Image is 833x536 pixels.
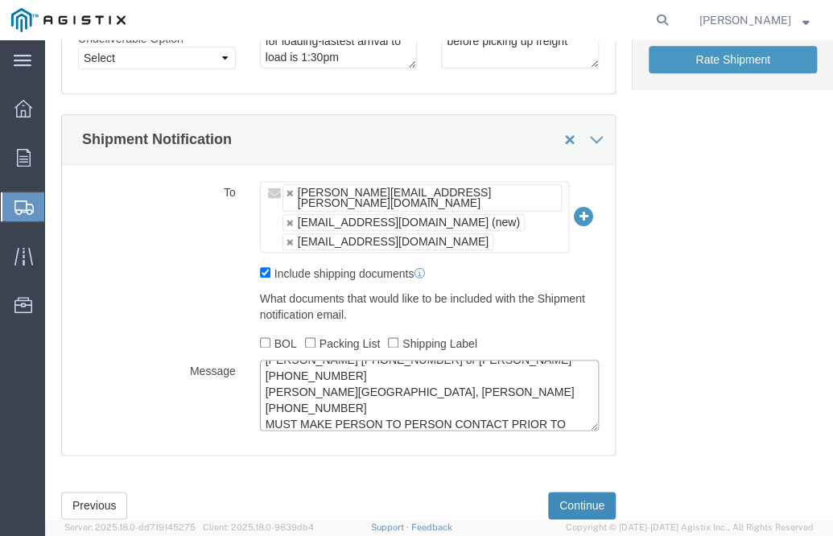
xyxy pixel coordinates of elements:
a: Feedback [410,522,452,532]
span: Server: 2025.18.0-dd719145275 [64,522,196,532]
button: [PERSON_NAME] [699,10,810,30]
iframe: FS Legacy Container [45,40,833,519]
a: Support [371,522,411,532]
span: Client: 2025.18.0-9839db4 [203,522,314,532]
span: Guillermina Leos [699,11,791,29]
span: Copyright © [DATE]-[DATE] Agistix Inc., All Rights Reserved [566,521,814,534]
img: logo [11,8,126,32]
